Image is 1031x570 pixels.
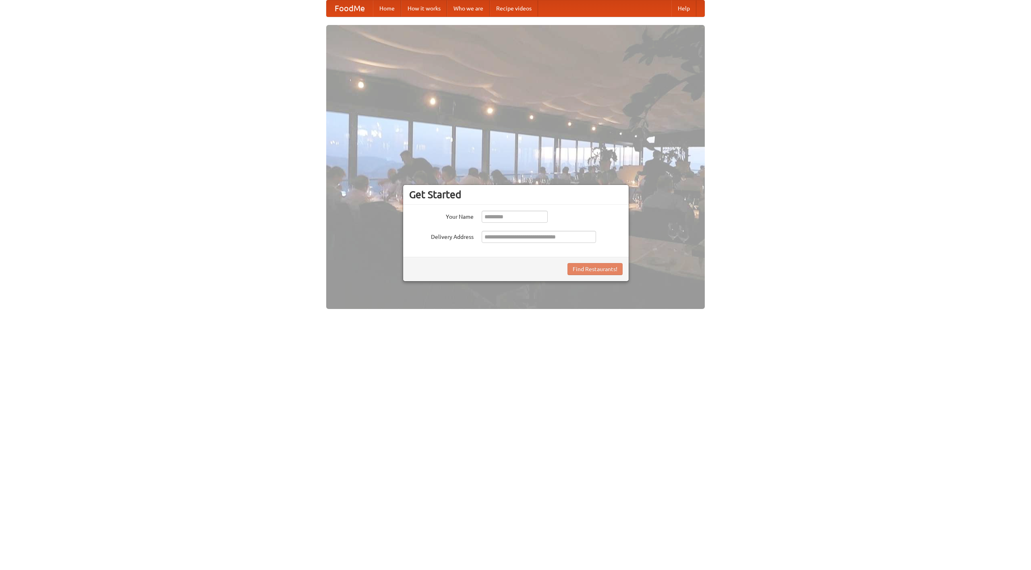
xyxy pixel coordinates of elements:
a: How it works [401,0,447,17]
button: Find Restaurants! [567,263,623,275]
h3: Get Started [409,189,623,201]
a: Home [373,0,401,17]
a: Who we are [447,0,490,17]
label: Delivery Address [409,231,474,241]
a: Recipe videos [490,0,538,17]
label: Your Name [409,211,474,221]
a: FoodMe [327,0,373,17]
a: Help [671,0,696,17]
